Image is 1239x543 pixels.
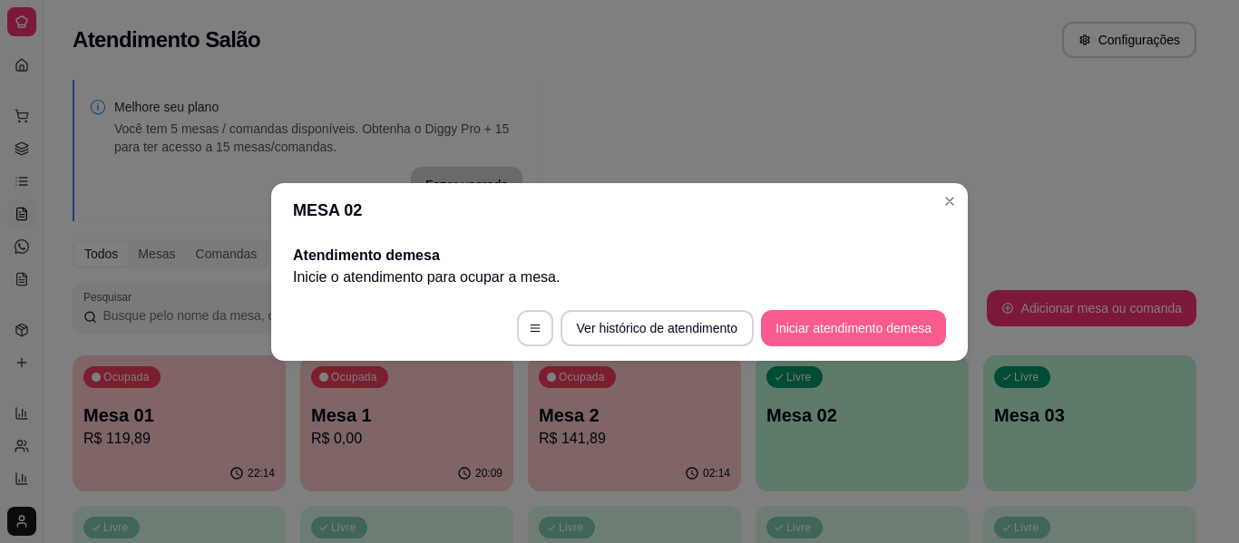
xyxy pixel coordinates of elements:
[293,245,946,267] h2: Atendimento de mesa
[293,267,946,288] p: Inicie o atendimento para ocupar a mesa .
[271,183,968,238] header: MESA 02
[761,310,946,346] button: Iniciar atendimento demesa
[935,187,964,216] button: Close
[561,310,754,346] button: Ver histórico de atendimento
